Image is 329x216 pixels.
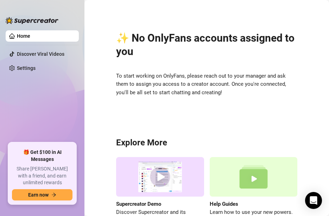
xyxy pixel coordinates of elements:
a: Home [17,33,30,39]
img: help guides [210,157,298,197]
img: logo-BBDzfeDw.svg [6,17,58,24]
span: Share [PERSON_NAME] with a friend, and earn unlimited rewards [12,166,72,186]
strong: Help Guides [210,201,238,207]
div: Open Intercom Messenger [305,192,322,209]
button: Earn nowarrow-right [12,189,72,200]
span: arrow-right [51,192,56,197]
a: Settings [17,65,36,71]
span: 🎁 Get $100 in AI Messages [12,149,72,163]
img: supercreator demo [116,157,204,197]
span: To start working on OnlyFans, please reach out to your manager and ask them to assign you access ... [116,72,297,97]
span: Earn now [28,192,49,198]
h3: Explore More [116,137,297,149]
a: Discover Viral Videos [17,51,64,57]
h2: ✨ No OnlyFans accounts assigned to you [116,31,297,58]
strong: Supercreator Demo [116,201,161,207]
